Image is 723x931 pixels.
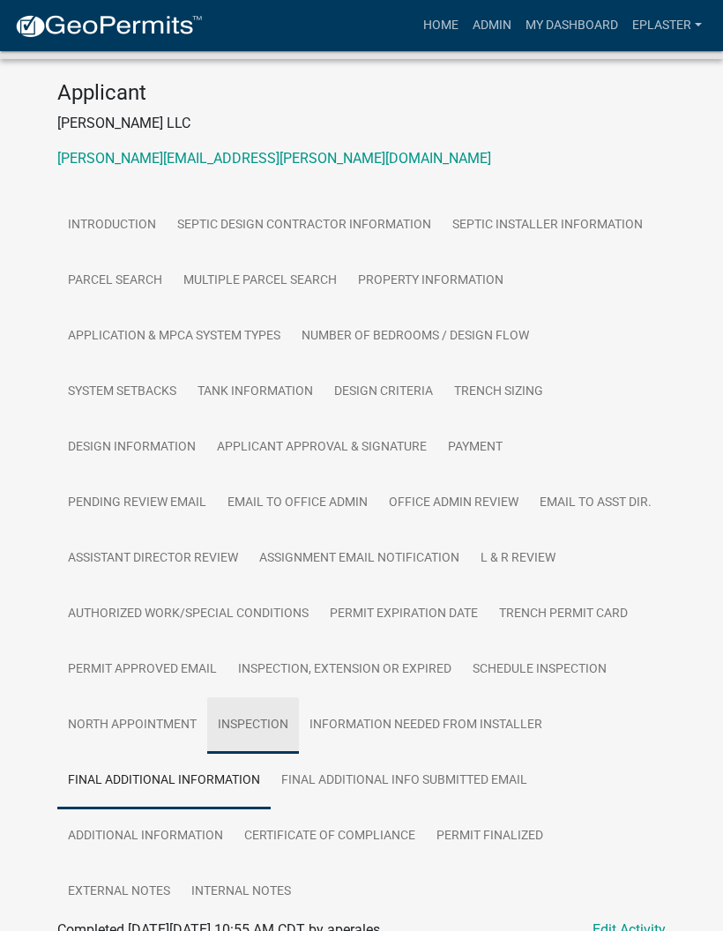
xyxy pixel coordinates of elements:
[57,150,491,167] a: [PERSON_NAME][EMAIL_ADDRESS][PERSON_NAME][DOMAIN_NAME]
[57,420,206,476] a: Design Information
[488,586,638,643] a: Trench Permit Card
[57,753,271,809] a: Final Additional Information
[57,309,291,365] a: Application & MPCA System Types
[470,531,566,587] a: L & R Review
[249,531,470,587] a: Assignment Email Notification
[299,697,553,754] a: Information Needed from Installer
[181,864,302,920] a: Internal Notes
[167,197,442,254] a: Septic Design Contractor Information
[319,586,488,643] a: Permit Expiration Date
[625,9,709,42] a: eplaster
[57,475,217,532] a: Pending review Email
[57,642,227,698] a: Permit Approved Email
[378,475,529,532] a: Office Admin Review
[57,531,249,587] a: Assistant Director Review
[57,586,319,643] a: Authorized Work/Special Conditions
[57,80,666,106] h4: Applicant
[227,642,462,698] a: Inspection, Extension or EXPIRED
[291,309,540,365] a: Number of Bedrooms / Design Flow
[347,253,514,309] a: Property Information
[57,697,207,754] a: North Appointment
[206,420,437,476] a: Applicant Approval & Signature
[234,808,426,865] a: Certificate of Compliance
[57,113,666,134] p: [PERSON_NAME] LLC
[207,697,299,754] a: Inspection
[416,9,466,42] a: Home
[57,253,173,309] a: Parcel search
[442,197,653,254] a: Septic Installer Information
[324,364,443,421] a: Design Criteria
[462,642,617,698] a: Schedule Inspection
[518,9,625,42] a: My Dashboard
[529,475,662,532] a: Email to Asst Dir.
[426,808,554,865] a: Permit Finalized
[217,475,378,532] a: Email to Office Admin
[57,808,234,865] a: Additional Information
[173,253,347,309] a: Multiple Parcel Search
[57,364,187,421] a: System Setbacks
[57,864,181,920] a: External Notes
[443,364,554,421] a: Trench Sizing
[437,420,513,476] a: Payment
[187,364,324,421] a: Tank Information
[466,9,518,42] a: Admin
[57,197,167,254] a: Introduction
[271,753,538,809] a: Final Additional Info submitted Email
